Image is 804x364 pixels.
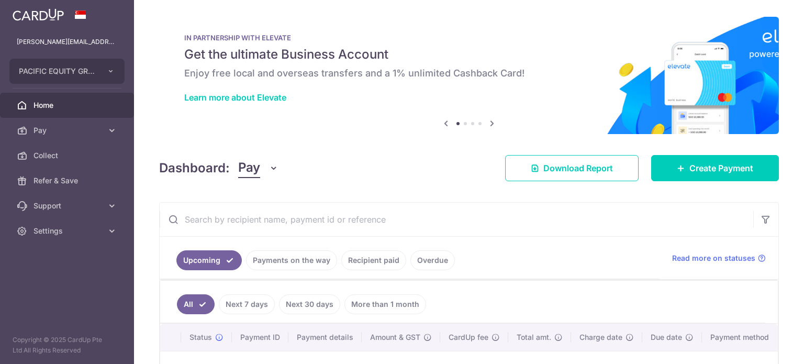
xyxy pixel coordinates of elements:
span: Pay [238,158,260,178]
span: Amount & GST [370,332,420,343]
span: Create Payment [689,162,753,174]
a: Recipient paid [341,250,406,270]
p: IN PARTNERSHIP WITH ELEVATE [184,34,754,42]
span: Total amt. [517,332,551,343]
a: Next 30 days [279,294,340,314]
span: CardUp fee [449,332,488,343]
span: Refer & Save [33,175,103,186]
span: Read more on statuses [672,253,755,263]
a: Payments on the way [246,250,337,270]
span: Settings [33,226,103,236]
th: Payment method [702,324,781,351]
span: Pay [33,125,103,136]
span: Support [33,201,103,211]
a: Overdue [410,250,455,270]
a: Upcoming [176,250,242,270]
h4: Dashboard: [159,159,230,178]
img: Renovation banner [159,17,779,134]
span: Download Report [543,162,613,174]
a: All [177,294,215,314]
span: Charge date [579,332,622,343]
img: CardUp [13,8,64,21]
span: Due date [651,332,682,343]
span: Collect [33,150,103,161]
p: [PERSON_NAME][EMAIL_ADDRESS][DOMAIN_NAME] [17,37,117,47]
button: Pay [238,158,278,178]
a: Next 7 days [219,294,275,314]
a: Create Payment [651,155,779,181]
span: Status [189,332,212,343]
input: Search by recipient name, payment id or reference [160,203,753,236]
a: Read more on statuses [672,253,766,263]
th: Payment ID [232,324,288,351]
iframe: Opens a widget where you can find more information [737,333,794,359]
th: Payment details [288,324,362,351]
h6: Enjoy free local and overseas transfers and a 1% unlimited Cashback Card! [184,67,754,80]
a: More than 1 month [344,294,426,314]
span: Home [33,100,103,111]
a: Learn more about Elevate [184,92,286,103]
button: PACIFIC EQUITY GROUP PTE. LTD. [9,59,125,84]
a: Download Report [505,155,639,181]
h5: Get the ultimate Business Account [184,46,754,63]
span: PACIFIC EQUITY GROUP PTE. LTD. [19,66,96,76]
